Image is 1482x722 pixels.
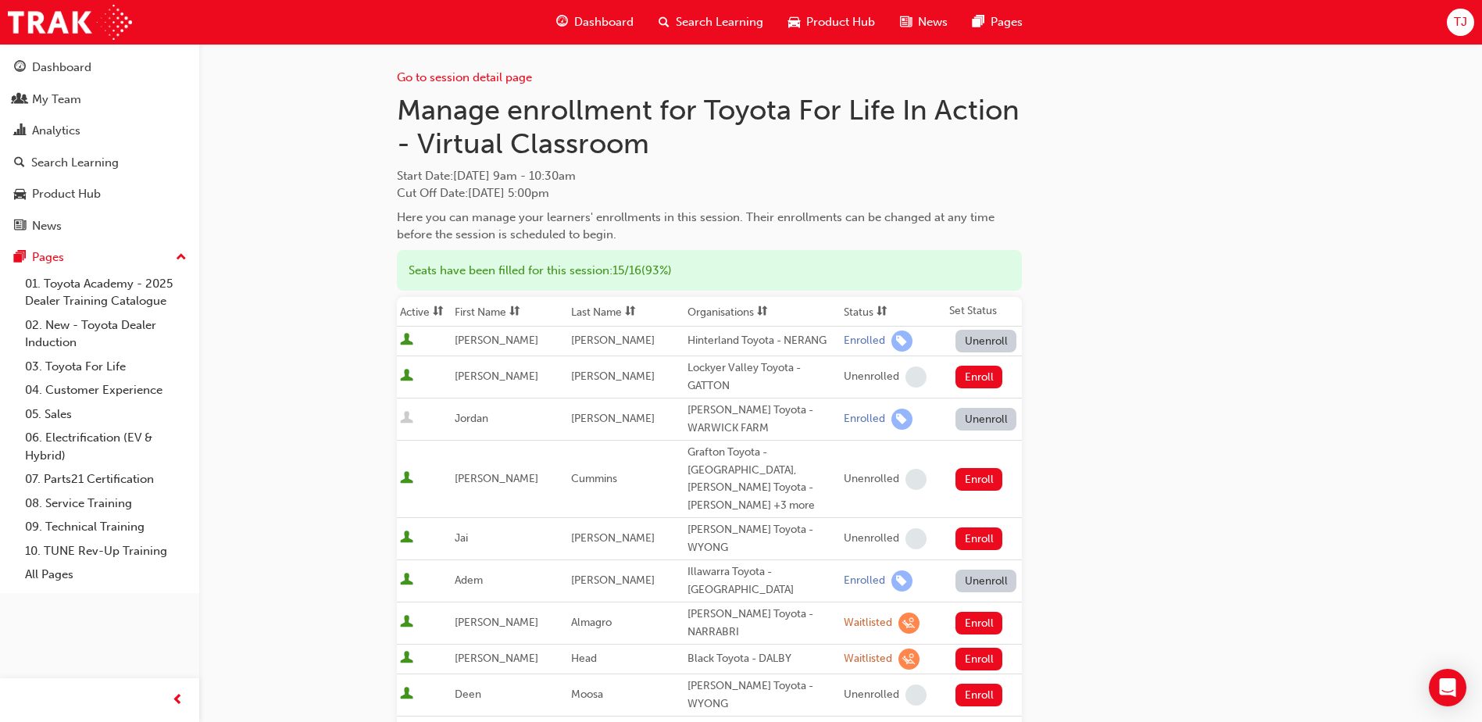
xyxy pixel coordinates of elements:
[1429,669,1466,706] div: Open Intercom Messenger
[452,297,568,327] th: Toggle SortBy
[844,574,885,588] div: Enrolled
[14,156,25,170] span: search-icon
[176,248,187,268] span: up-icon
[6,243,193,272] button: Pages
[844,472,899,487] div: Unenrolled
[14,251,26,265] span: pages-icon
[905,366,927,388] span: learningRecordVerb_NONE-icon
[955,570,1016,592] button: Unenroll
[455,688,481,701] span: Deen
[844,412,885,427] div: Enrolled
[14,93,26,107] span: people-icon
[32,217,62,235] div: News
[625,306,636,319] span: sorting-icon
[6,212,193,241] a: News
[687,359,837,395] div: Lockyer Valley Toyota - GATTON
[891,570,912,592] span: learningRecordVerb_ENROLL-icon
[844,370,899,384] div: Unenrolled
[757,306,768,319] span: sorting-icon
[905,528,927,549] span: learningRecordVerb_NONE-icon
[6,85,193,114] a: My Team
[556,13,568,32] span: guage-icon
[400,651,413,667] span: User is active
[400,369,413,384] span: User is active
[19,378,193,402] a: 04. Customer Experience
[455,616,538,629] span: [PERSON_NAME]
[1454,13,1467,31] span: TJ
[6,180,193,209] a: Product Hub
[455,412,488,425] span: Jordan
[844,688,899,702] div: Unenrolled
[955,330,1016,352] button: Unenroll
[687,444,837,514] div: Grafton Toyota - [GEOGRAPHIC_DATA], [PERSON_NAME] Toyota - [PERSON_NAME] +3 more
[32,59,91,77] div: Dashboard
[455,472,538,485] span: [PERSON_NAME]
[891,409,912,430] span: learningRecordVerb_ENROLL-icon
[455,334,538,347] span: [PERSON_NAME]
[844,334,885,348] div: Enrolled
[574,13,634,31] span: Dashboard
[8,5,132,40] img: Trak
[14,220,26,234] span: news-icon
[960,6,1035,38] a: pages-iconPages
[955,527,1002,550] button: Enroll
[687,677,837,713] div: [PERSON_NAME] Toyota - WYONG
[806,13,875,31] span: Product Hub
[397,297,452,327] th: Toggle SortBy
[687,521,837,556] div: [PERSON_NAME] Toyota - WYONG
[19,402,193,427] a: 05. Sales
[571,472,617,485] span: Cummins
[788,13,800,32] span: car-icon
[571,531,655,545] span: [PERSON_NAME]
[687,332,837,350] div: Hinterland Toyota - NERANG
[544,6,646,38] a: guage-iconDashboard
[400,333,413,348] span: User is active
[6,148,193,177] a: Search Learning
[877,306,887,319] span: sorting-icon
[19,272,193,313] a: 01. Toyota Academy - 2025 Dealer Training Catalogue
[946,297,1022,327] th: Set Status
[400,687,413,702] span: User is active
[397,93,1022,161] h1: Manage enrollment for Toyota For Life In Action - Virtual Classroom
[31,154,119,172] div: Search Learning
[32,122,80,140] div: Analytics
[676,13,763,31] span: Search Learning
[955,408,1016,431] button: Unenroll
[955,468,1002,491] button: Enroll
[397,250,1022,291] div: Seats have been filled for this session : 15 / 16 ( 93% )
[14,124,26,138] span: chart-icon
[19,491,193,516] a: 08. Service Training
[509,306,520,319] span: sorting-icon
[973,13,984,32] span: pages-icon
[32,185,101,203] div: Product Hub
[844,652,892,667] div: Waitlisted
[687,563,837,599] div: Illawarra Toyota - [GEOGRAPHIC_DATA]
[14,61,26,75] span: guage-icon
[571,652,597,665] span: Head
[844,531,899,546] div: Unenrolled
[172,691,184,710] span: prev-icon
[397,70,532,84] a: Go to session detail page
[455,574,483,587] span: Adem
[571,574,655,587] span: [PERSON_NAME]
[32,248,64,266] div: Pages
[397,209,1022,244] div: Here you can manage your learners' enrollments in this session. Their enrollments can be changed ...
[571,412,655,425] span: [PERSON_NAME]
[19,313,193,355] a: 02. New - Toyota Dealer Induction
[776,6,887,38] a: car-iconProduct Hub
[844,616,892,631] div: Waitlisted
[19,563,193,587] a: All Pages
[891,331,912,352] span: learningRecordVerb_ENROLL-icon
[684,297,841,327] th: Toggle SortBy
[455,652,538,665] span: [PERSON_NAME]
[19,426,193,467] a: 06. Electrification (EV & Hybrid)
[571,616,612,629] span: Almagro
[453,169,576,183] span: [DATE] 9am - 10:30am
[19,355,193,379] a: 03. Toyota For Life
[887,6,960,38] a: news-iconNews
[400,411,413,427] span: User is inactive
[955,366,1002,388] button: Enroll
[900,13,912,32] span: news-icon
